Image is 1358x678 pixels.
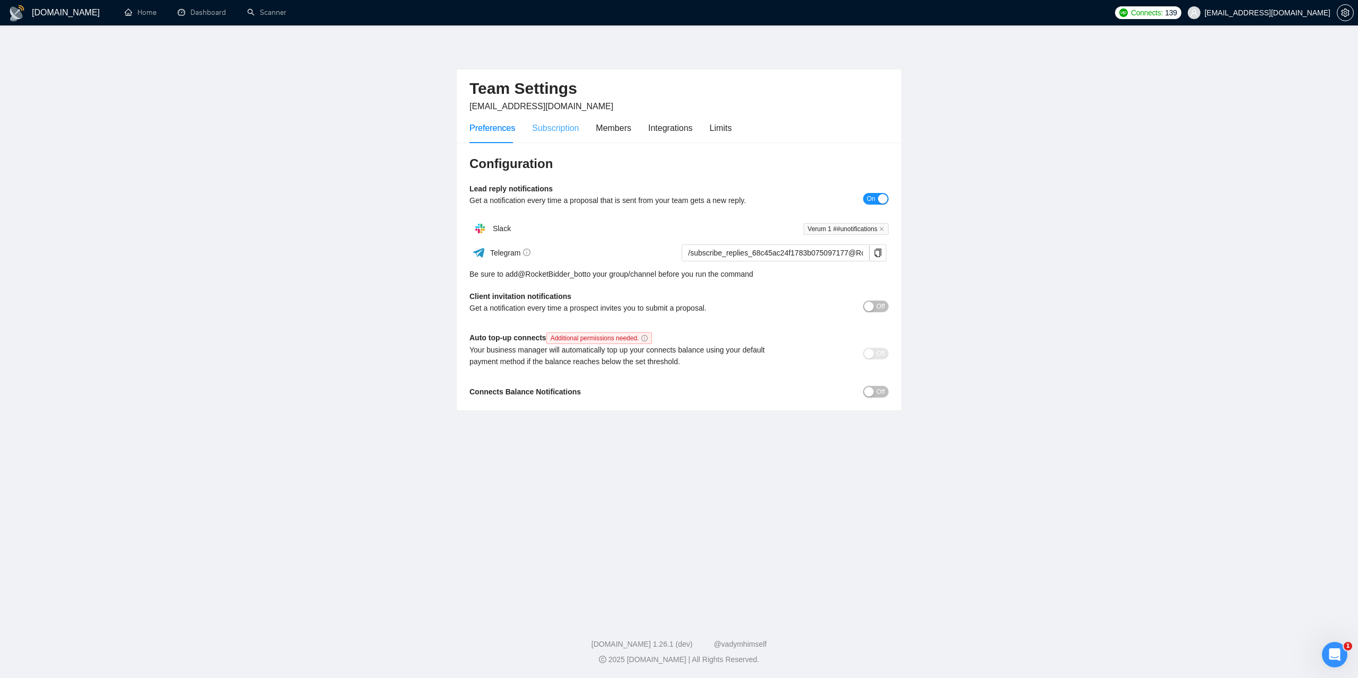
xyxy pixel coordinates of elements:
[870,249,886,257] span: copy
[1119,8,1128,17] img: upwork-logo.png
[8,5,25,22] img: logo
[1165,7,1177,19] span: 139
[8,654,1350,665] div: 2025 [DOMAIN_NAME] | All Rights Reserved.
[1337,8,1354,17] a: setting
[879,226,884,232] span: close
[1344,642,1352,650] span: 1
[469,78,889,100] h2: Team Settings
[469,388,581,396] b: Connects Balance Notifications
[469,184,553,193] b: Lead reply notifications
[469,121,515,135] div: Preferences
[532,121,579,135] div: Subscription
[472,246,485,259] img: ww3wtPAAAAAElFTkSuQmCC
[1322,642,1347,667] iframe: Intercom live chat
[713,640,767,648] a: @vadymhimself
[596,121,631,135] div: Members
[469,218,491,239] img: hpQkSZIkSZIkSZIkSZIkSZIkSZIkSZIkSZIkSZIkSZIkSZIkSZIkSZIkSZIkSZIkSZIkSZIkSZIkSZIkSZIkSZIkSZIkSZIkS...
[546,332,652,344] span: Additional permissions needed.
[247,8,286,17] a: searchScanner
[469,102,613,111] span: [EMAIL_ADDRESS][DOMAIN_NAME]
[518,268,585,280] a: @RocketBidder_bot
[876,301,885,312] span: Off
[125,8,156,17] a: homeHome
[599,656,606,663] span: copyright
[648,121,693,135] div: Integrations
[804,223,889,235] span: Verum 1 ##unotifications
[641,335,648,341] span: info-circle
[469,268,889,280] div: Be sure to add to your group/channel before you run the command
[178,8,226,17] a: dashboardDashboard
[469,344,784,367] div: Your business manager will automatically top up your connects balance using your default payment ...
[869,244,886,261] button: copy
[469,155,889,172] h3: Configuration
[1131,7,1163,19] span: Connects:
[469,333,656,342] b: Auto top-up connects
[876,386,885,398] span: Off
[1337,4,1354,21] button: setting
[493,224,511,233] span: Slack
[469,292,571,301] b: Client invitation notifications
[867,193,875,205] span: On
[1337,8,1353,17] span: setting
[490,249,531,257] span: Telegram
[876,348,885,359] span: Off
[469,195,784,206] div: Get a notification every time a proposal that is sent from your team gets a new reply.
[523,249,530,256] span: info-circle
[469,302,784,314] div: Get a notification every time a prospect invites you to submit a proposal.
[1190,9,1198,16] span: user
[591,640,693,648] a: [DOMAIN_NAME] 1.26.1 (dev)
[710,121,732,135] div: Limits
